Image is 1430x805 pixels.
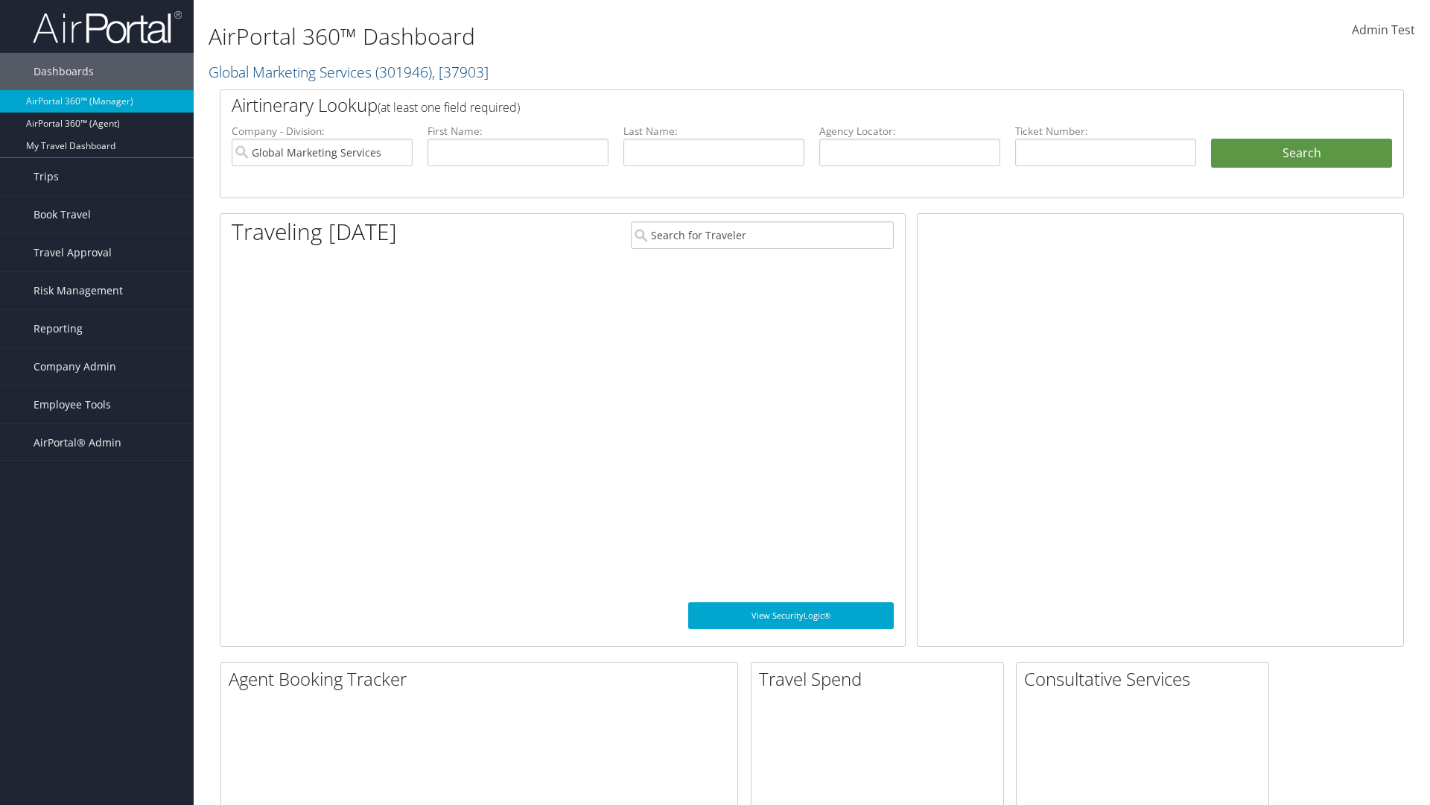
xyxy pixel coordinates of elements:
[428,124,608,139] label: First Name:
[34,310,83,347] span: Reporting
[1352,22,1415,38] span: Admin Test
[34,348,116,385] span: Company Admin
[209,62,489,82] a: Global Marketing Services
[34,272,123,309] span: Risk Management
[375,62,432,82] span: ( 301946 )
[34,386,111,423] span: Employee Tools
[378,99,520,116] span: (at least one field required)
[623,124,804,139] label: Last Name:
[34,234,112,271] span: Travel Approval
[34,158,59,195] span: Trips
[34,196,91,233] span: Book Travel
[432,62,489,82] span: , [ 37903 ]
[1352,7,1415,54] a: Admin Test
[688,602,894,629] a: View SecurityLogic®
[819,124,1000,139] label: Agency Locator:
[34,424,121,461] span: AirPortal® Admin
[1211,139,1392,168] button: Search
[232,216,397,247] h1: Traveling [DATE]
[1024,666,1268,692] h2: Consultative Services
[232,92,1294,118] h2: Airtinerary Lookup
[34,53,94,90] span: Dashboards
[33,10,182,45] img: airportal-logo.png
[1015,124,1196,139] label: Ticket Number:
[229,666,737,692] h2: Agent Booking Tracker
[759,666,1003,692] h2: Travel Spend
[232,124,413,139] label: Company - Division:
[209,21,1013,52] h1: AirPortal 360™ Dashboard
[631,221,894,249] input: Search for Traveler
